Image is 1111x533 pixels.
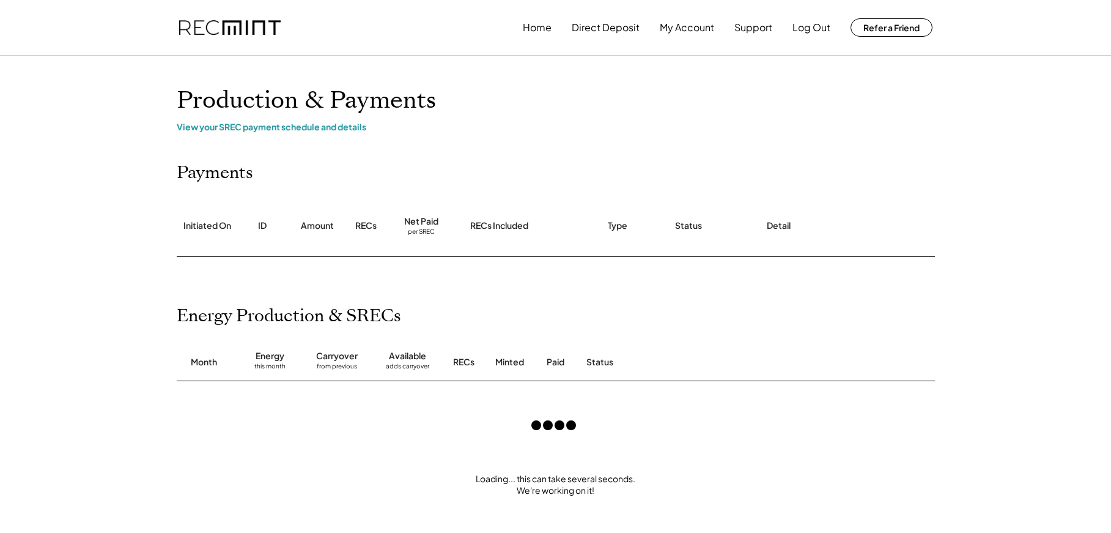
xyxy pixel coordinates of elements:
[258,220,267,232] div: ID
[523,15,552,40] button: Home
[301,220,334,232] div: Amount
[386,362,429,375] div: adds carryover
[547,356,564,368] div: Paid
[256,350,284,362] div: Energy
[191,356,217,368] div: Month
[453,356,474,368] div: RECs
[586,356,794,368] div: Status
[177,306,401,327] h2: Energy Production & SRECs
[355,220,377,232] div: RECs
[317,362,357,375] div: from previous
[177,86,935,115] h1: Production & Payments
[316,350,358,362] div: Carryover
[608,220,627,232] div: Type
[660,15,714,40] button: My Account
[572,15,640,40] button: Direct Deposit
[177,121,935,132] div: View your SREC payment schedule and details
[734,15,772,40] button: Support
[389,350,426,362] div: Available
[177,163,253,184] h2: Payments
[851,18,932,37] button: Refer a Friend
[767,220,791,232] div: Detail
[495,356,524,368] div: Minted
[179,20,281,35] img: recmint-logotype%403x.png
[164,473,947,497] div: Loading... this can take several seconds. We're working on it!
[404,215,438,228] div: Net Paid
[792,15,830,40] button: Log Out
[183,220,231,232] div: Initiated On
[254,362,286,375] div: this month
[408,228,435,237] div: per SREC
[470,220,528,232] div: RECs Included
[675,220,702,232] div: Status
